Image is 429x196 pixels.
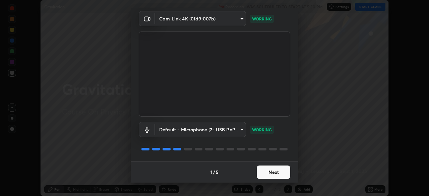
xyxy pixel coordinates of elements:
p: WORKING [252,127,272,133]
div: Cam Link 4K (0fd9:007b) [155,122,246,137]
div: Cam Link 4K (0fd9:007b) [155,11,246,26]
button: Next [257,166,290,179]
p: WORKING [252,16,272,22]
h4: / [213,169,215,176]
h4: 5 [216,169,219,176]
h4: 1 [210,169,212,176]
